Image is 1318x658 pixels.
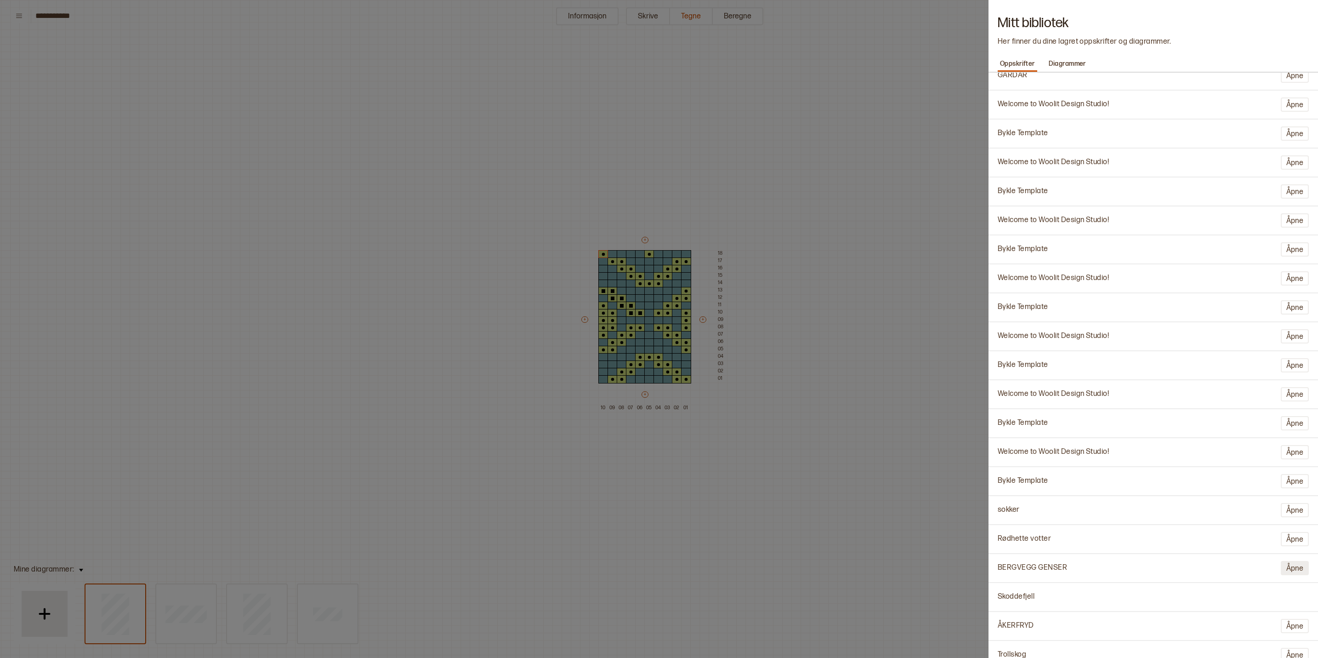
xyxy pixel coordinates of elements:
p: Welcome to Woolit Design Studio! [998,158,1109,167]
button: Åpne [1281,619,1309,633]
p: Welcome to Woolit Design Studio! [998,216,1109,225]
button: Åpne [1281,155,1309,170]
button: Oppskrifter [998,56,1037,72]
button: Åpne [1281,474,1309,488]
p: Welcome to Woolit Design Studio! [998,447,1109,457]
p: Bykle Template [998,360,1048,370]
button: Åpne [1281,184,1309,199]
p: Welcome to Woolit Design Studio! [998,332,1109,341]
p: Bykle Template [998,418,1048,428]
button: Åpne [1281,271,1309,286]
button: Åpne [1281,445,1309,459]
button: Åpne [1281,213,1309,228]
p: Bykle Template [998,476,1048,486]
p: Bykle Template [998,187,1048,196]
button: Åpne [1281,416,1309,430]
p: BERGVEGG GENSER [998,563,1067,573]
button: Åpne [1281,242,1309,257]
p: Skoddefjell [998,592,1034,602]
p: sokker [998,505,1020,515]
p: Welcome to Woolit Design Studio! [998,274,1109,283]
p: Welcome to Woolit Design Studio! [998,389,1109,399]
p: Bykle Template [998,303,1048,312]
p: Bykle Template [998,245,1048,254]
button: Åpne [1281,126,1309,141]
p: Oppskrifter [998,57,1037,70]
button: Åpne [1281,561,1309,575]
button: Åpne [1281,97,1309,112]
p: Diagrammer [1046,57,1088,70]
button: Åpne [1281,300,1309,315]
button: Åpne [1281,503,1309,517]
p: Bykle Template [998,129,1048,138]
button: Åpne [1281,532,1309,546]
button: Åpne [1281,69,1309,83]
p: Rødhette votter [998,534,1051,544]
p: Welcome to Woolit Design Studio! [998,100,1109,109]
p: ÅKERFRYD [998,621,1034,631]
h1: Mitt bibliotek [998,18,1309,28]
button: Åpne [1281,329,1309,343]
p: Her finner du dine lagret oppskrifter og diagrammer. [998,37,1309,47]
button: Åpne [1281,358,1309,372]
button: Diagrammer [1046,56,1088,72]
p: GARDAR [998,71,1028,80]
button: Åpne [1281,387,1309,401]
